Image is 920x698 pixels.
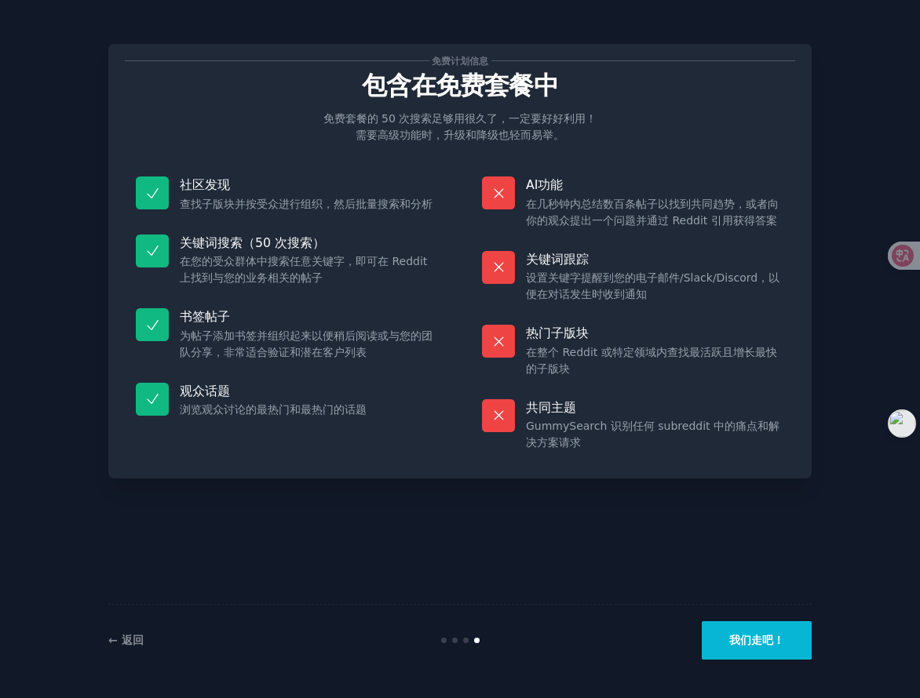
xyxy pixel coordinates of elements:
[180,177,230,192] font: 社区发现
[526,420,779,449] font: GummySearch 识别任何 subreddit 中的痛点和解决方案请求
[356,129,564,141] font: 需要高级功能时，升级和降级也轻而易举。
[432,56,488,67] font: 免费计划信息
[526,346,777,375] font: 在整个 Reddit 或特定领域内查找最活跃且增长最快的子版块
[729,634,784,646] font: 我们走吧！
[180,198,433,210] font: 查找子版块并按受众进行组织，然后批量搜索和分析
[180,235,325,250] font: 关键词搜索（50 次搜索）
[526,252,589,267] font: 关键词跟踪
[526,198,779,227] font: 在几秒钟内总结数百条帖子以找到共同趋势，或者向你的观众提出一个问题并通过 Reddit 引用获得答案
[526,271,779,300] font: 设置关键字提醒到您的电子邮件/Slack/Discord，以便在对话发生时收到通知
[180,255,427,284] font: 在您的受众群体中搜索任意关键字，即可在 Reddit 上找到与您的业务相关的帖子
[180,309,230,324] font: 书签帖子
[180,329,433,358] font: 为帖子添加书签并组织起来以便稍后阅读或与您的团队分享，非常适合验证和潜在客户列表
[702,621,812,660] button: 我们走吧！
[180,403,367,416] font: 浏览观众讨论的最热门和最热门的话题
[180,384,230,398] font: 观众话题
[108,634,144,646] a: ← 返回
[526,177,563,192] font: AI功能
[526,325,589,340] font: 热门子版块
[526,400,576,415] font: 共同主题
[323,112,597,125] font: 免费套餐的 50 次搜索足够用很久了，一定要好好利用！
[362,71,558,100] font: 包含在免费套餐中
